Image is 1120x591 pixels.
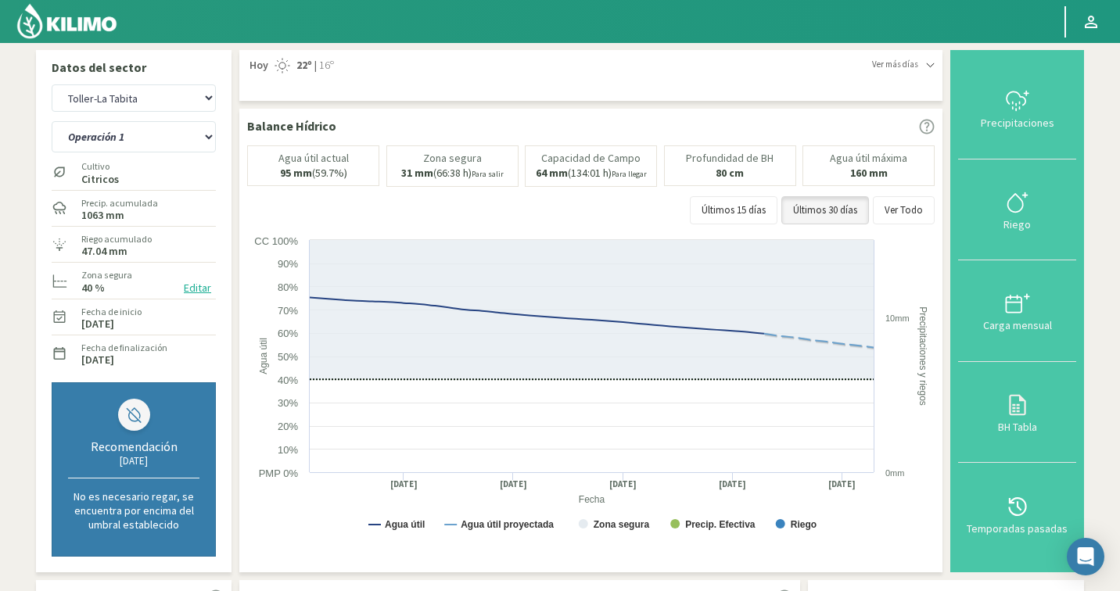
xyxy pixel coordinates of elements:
[401,167,504,180] p: (66:38 h)
[280,166,312,180] b: 95 mm
[81,341,167,355] label: Fecha de finalización
[259,467,299,479] text: PMP 0%
[963,523,1072,534] div: Temporadas pasadas
[1067,538,1104,575] div: Open Intercom Messenger
[686,152,774,164] p: Profundidad de BH
[68,489,199,532] p: No es necesario regar, se encuentra por encima del umbral establecido
[963,421,1072,432] div: BH Tabla
[612,169,647,179] small: Para llegar
[258,338,269,374] text: Agua útil
[963,219,1072,230] div: Riego
[278,397,298,409] text: 30%
[958,159,1076,261] button: Riego
[247,116,336,135] p: Balance Hídrico
[81,283,105,293] label: 40 %
[719,478,746,490] text: [DATE]
[16,2,118,40] img: Kilimo
[423,152,482,164] p: Zona segura
[500,478,527,490] text: [DATE]
[958,58,1076,159] button: Precipitaciones
[872,58,918,71] span: Ver más días
[278,444,298,456] text: 10%
[314,58,317,73] span: |
[278,305,298,317] text: 70%
[385,519,425,530] text: Agua útil
[885,468,904,478] text: 0mm
[963,320,1072,331] div: Carga mensual
[873,196,935,224] button: Ver Todo
[81,246,127,256] label: 47.04 mm
[81,210,124,220] label: 1063 mm
[690,196,777,224] button: Últimos 15 días
[317,58,334,73] span: 16º
[850,166,888,180] b: 160 mm
[401,166,433,180] b: 31 mm
[278,328,298,339] text: 60%
[609,478,637,490] text: [DATE]
[278,258,298,270] text: 90%
[278,351,298,363] text: 50%
[280,167,347,179] p: (59.7%)
[781,196,869,224] button: Últimos 30 días
[278,421,298,432] text: 20%
[958,463,1076,564] button: Temporadas pasadas
[278,152,349,164] p: Agua útil actual
[541,152,641,164] p: Capacidad de Campo
[579,494,605,505] text: Fecha
[296,58,312,72] strong: 22º
[81,355,114,365] label: [DATE]
[958,362,1076,464] button: BH Tabla
[594,519,650,530] text: Zona segura
[81,305,142,319] label: Fecha de inicio
[963,117,1072,128] div: Precipitaciones
[81,196,158,210] label: Precip. acumulada
[828,478,856,490] text: [DATE]
[536,166,568,180] b: 64 mm
[685,519,756,530] text: Precip. Efectiva
[68,439,199,454] div: Recomendación
[52,58,216,77] p: Datos del sector
[81,232,152,246] label: Riego acumulado
[179,279,216,297] button: Editar
[958,260,1076,362] button: Carga mensual
[81,159,119,174] label: Cultivo
[791,519,817,530] text: Riego
[716,166,744,180] b: 80 cm
[278,281,298,293] text: 80%
[390,478,418,490] text: [DATE]
[461,519,554,530] text: Agua útil proyectada
[247,58,268,73] span: Hoy
[917,306,928,406] text: Precipitaciones y riegos
[81,174,119,184] label: Citricos
[81,268,132,282] label: Zona segura
[68,454,199,467] div: [DATE]
[885,313,910,323] text: 10mm
[81,319,114,329] label: [DATE]
[536,167,647,180] p: (134:01 h)
[254,235,298,247] text: CC 100%
[278,374,298,386] text: 40%
[830,152,907,164] p: Agua útil máxima
[472,169,504,179] small: Para salir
